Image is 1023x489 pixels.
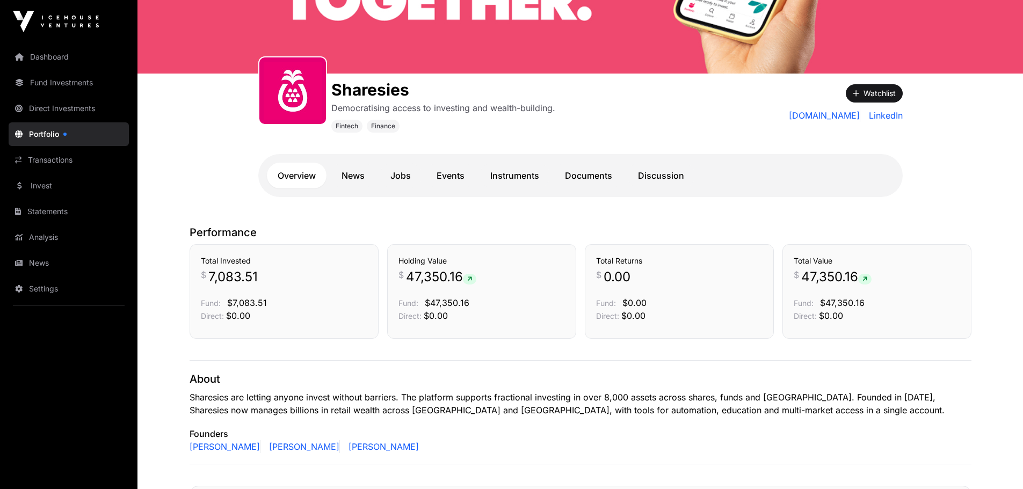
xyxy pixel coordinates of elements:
[596,268,601,281] span: $
[426,163,475,188] a: Events
[9,174,129,198] a: Invest
[190,371,971,386] p: About
[201,311,224,320] span: Direct:
[969,437,1023,489] iframe: Chat Widget
[264,62,322,120] img: sharesies_logo.jpeg
[621,310,645,321] span: $0.00
[9,225,129,249] a: Analysis
[398,311,422,320] span: Direct:
[801,268,872,286] span: 47,350.16
[627,163,695,188] a: Discussion
[201,268,206,281] span: $
[596,256,763,266] h3: Total Returns
[794,256,960,266] h3: Total Value
[9,122,129,146] a: Portfolio
[9,251,129,275] a: News
[380,163,422,188] a: Jobs
[789,109,860,122] a: [DOMAIN_NAME]
[267,163,327,188] a: Overview
[846,84,903,103] button: Watchlist
[190,440,260,453] a: [PERSON_NAME]
[9,45,129,69] a: Dashboard
[371,122,395,130] span: Finance
[190,427,971,440] p: Founders
[9,148,129,172] a: Transactions
[208,268,258,286] span: 7,083.51
[267,163,894,188] nav: Tabs
[398,268,404,281] span: $
[604,268,630,286] span: 0.00
[819,310,843,321] span: $0.00
[794,311,817,320] span: Direct:
[425,297,469,308] span: $47,350.16
[406,268,476,286] span: 47,350.16
[331,80,555,99] h1: Sharesies
[9,277,129,301] a: Settings
[201,256,367,266] h3: Total Invested
[201,298,221,308] span: Fund:
[9,71,129,94] a: Fund Investments
[794,268,799,281] span: $
[398,298,418,308] span: Fund:
[9,97,129,120] a: Direct Investments
[190,391,971,417] p: Sharesies are letting anyone invest without barriers. The platform supports fractional investing ...
[190,225,971,240] p: Performance
[794,298,814,308] span: Fund:
[227,297,267,308] span: $7,083.51
[596,311,619,320] span: Direct:
[424,310,448,321] span: $0.00
[331,101,555,114] p: Democratising access to investing and wealth-building.
[596,298,616,308] span: Fund:
[344,440,419,453] a: [PERSON_NAME]
[336,122,358,130] span: Fintech
[820,297,865,308] span: $47,350.16
[554,163,623,188] a: Documents
[398,256,565,266] h3: Holding Value
[480,163,550,188] a: Instruments
[622,297,647,308] span: $0.00
[265,440,340,453] a: [PERSON_NAME]
[865,109,903,122] a: LinkedIn
[13,11,99,32] img: Icehouse Ventures Logo
[331,163,375,188] a: News
[226,310,250,321] span: $0.00
[9,200,129,223] a: Statements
